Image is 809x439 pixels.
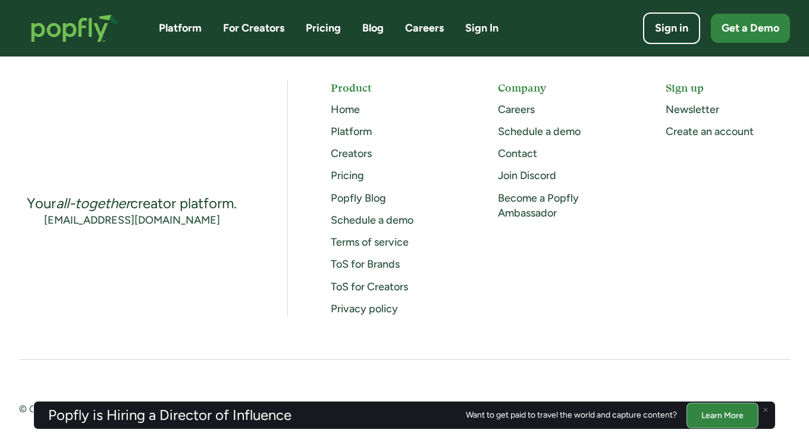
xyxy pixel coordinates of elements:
[722,21,779,36] div: Get a Demo
[331,169,364,182] a: Pricing
[331,80,455,95] h5: Product
[44,213,220,228] a: [EMAIL_ADDRESS][DOMAIN_NAME]
[655,21,688,36] div: Sign in
[466,410,677,420] div: Want to get paid to travel the world and capture content?
[711,14,790,43] a: Get a Demo
[686,402,758,428] a: Learn More
[666,103,719,116] a: Newsletter
[498,125,581,138] a: Schedule a demo
[498,192,579,219] a: Become a Popfly Ambassador
[666,80,790,95] h5: Sign up
[643,12,700,44] a: Sign in
[498,103,535,116] a: Careers
[19,2,130,54] a: home
[331,147,372,160] a: Creators
[159,21,202,36] a: Platform
[331,125,372,138] a: Platform
[498,147,537,160] a: Contact
[666,125,754,138] a: Create an account
[498,80,622,95] h5: Company
[331,236,409,249] a: Terms of service
[331,214,413,227] a: Schedule a demo
[498,169,556,182] a: Join Discord
[331,302,398,315] a: Privacy policy
[331,103,360,116] a: Home
[306,21,341,36] a: Pricing
[56,195,130,212] em: all-together
[362,21,384,36] a: Blog
[331,280,408,293] a: ToS for Creators
[48,408,291,422] h3: Popfly is Hiring a Director of Influence
[331,258,400,271] a: ToS for Brands
[465,21,498,36] a: Sign In
[223,21,284,36] a: For Creators
[331,192,386,205] a: Popfly Blog
[27,194,237,213] div: Your creator platform.
[405,21,444,36] a: Careers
